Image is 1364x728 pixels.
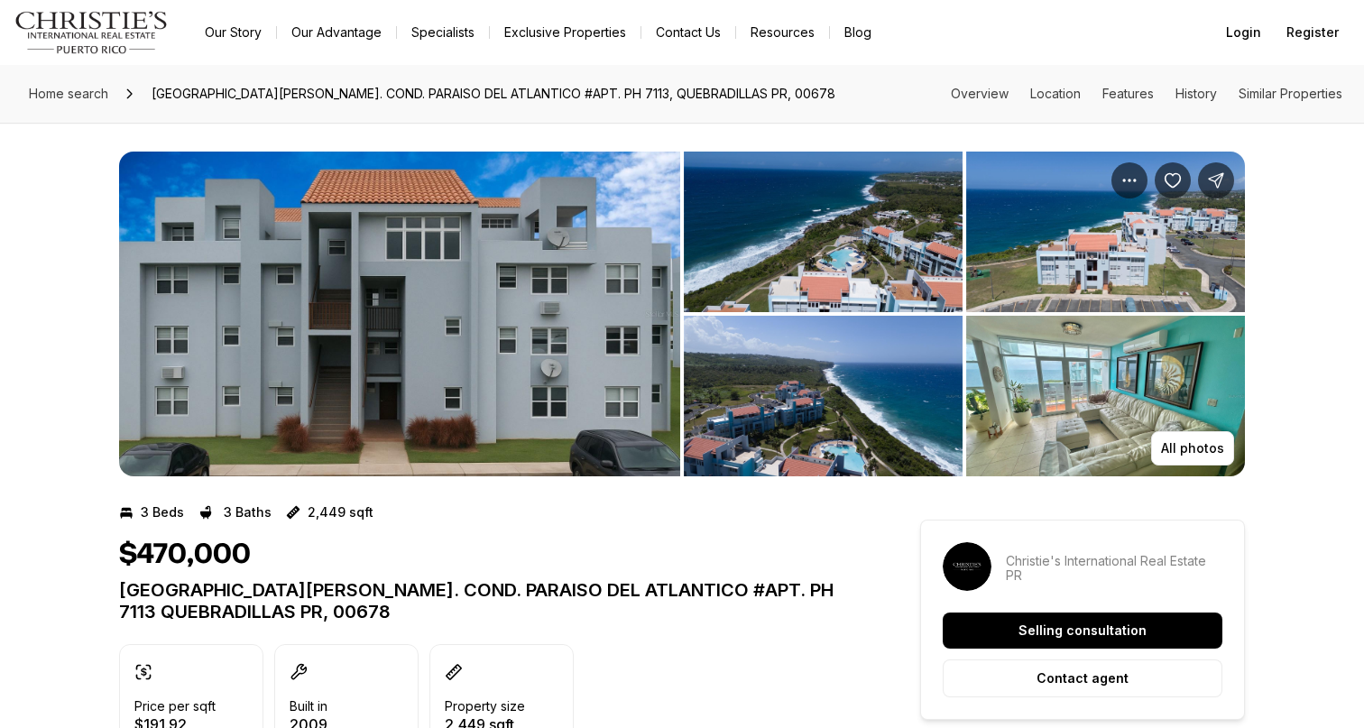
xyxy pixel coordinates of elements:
[1286,25,1339,40] span: Register
[684,316,963,476] button: View image gallery
[1030,86,1081,101] a: Skip to: Location
[277,20,396,45] a: Our Advantage
[308,505,373,520] p: 2,449 sqft
[943,659,1222,697] button: Contact agent
[119,152,680,476] button: View image gallery
[290,699,327,714] p: Built in
[119,538,251,572] h1: $470,000
[144,79,843,108] span: [GEOGRAPHIC_DATA][PERSON_NAME]. COND. PARAISO DEL ATLANTICO #APT. PH 7113, QUEBRADILLAS PR, 00678
[1226,25,1261,40] span: Login
[14,11,169,54] img: logo
[1276,14,1350,51] button: Register
[490,20,641,45] a: Exclusive Properties
[1006,554,1222,583] p: Christie's International Real Estate PR
[736,20,829,45] a: Resources
[397,20,489,45] a: Specialists
[119,152,1245,476] div: Listing Photos
[1102,86,1154,101] a: Skip to: Features
[29,86,108,101] span: Home search
[641,20,735,45] button: Contact Us
[190,20,276,45] a: Our Story
[141,505,184,520] p: 3 Beds
[1215,14,1272,51] button: Login
[943,613,1222,649] button: Selling consultation
[951,86,1009,101] a: Skip to: Overview
[966,152,1245,312] button: View image gallery
[1198,162,1234,198] button: Share Property: SAN JOSE ST. COND. PARAISO DEL ATLANTICO #APT. PH 7113
[1239,86,1342,101] a: Skip to: Similar Properties
[1155,162,1191,198] button: Save Property: SAN JOSE ST. COND. PARAISO DEL ATLANTICO #APT. PH 7113
[224,505,272,520] p: 3 Baths
[684,152,1245,476] li: 2 of 9
[966,316,1245,476] button: View image gallery
[22,79,115,108] a: Home search
[1151,431,1234,465] button: All photos
[1175,86,1217,101] a: Skip to: History
[119,579,855,622] p: [GEOGRAPHIC_DATA][PERSON_NAME]. COND. PARAISO DEL ATLANTICO #APT. PH 7113 QUEBRADILLAS PR, 00678
[830,20,886,45] a: Blog
[684,152,963,312] button: View image gallery
[445,699,525,714] p: Property size
[1161,441,1224,456] p: All photos
[119,152,680,476] li: 1 of 9
[1111,162,1147,198] button: Property options
[951,87,1342,101] nav: Page section menu
[1018,623,1147,638] p: Selling consultation
[1037,671,1129,686] p: Contact agent
[134,699,216,714] p: Price per sqft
